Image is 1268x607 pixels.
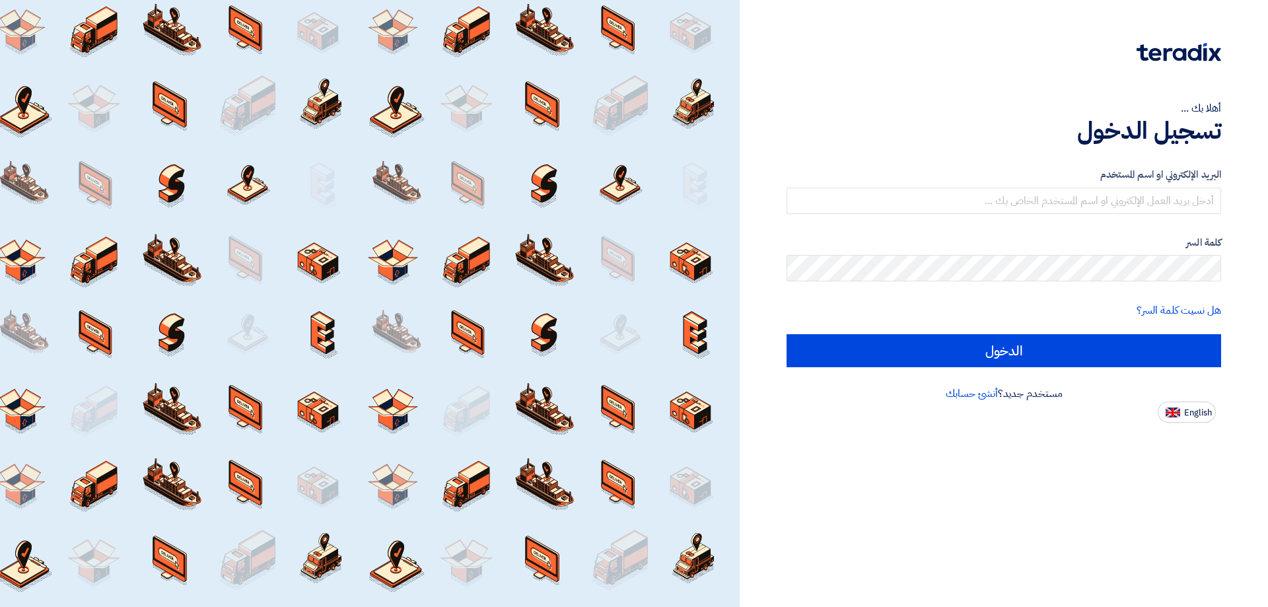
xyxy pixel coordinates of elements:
[787,100,1221,116] div: أهلا بك ...
[787,116,1221,145] h1: تسجيل الدخول
[1137,303,1221,318] a: هل نسيت كلمة السر؟
[1137,43,1221,61] img: Teradix logo
[787,235,1221,250] label: كلمة السر
[787,188,1221,214] input: أدخل بريد العمل الإلكتروني او اسم المستخدم الخاص بك ...
[1184,408,1212,417] span: English
[787,167,1221,182] label: البريد الإلكتروني او اسم المستخدم
[787,386,1221,402] div: مستخدم جديد؟
[1166,408,1180,417] img: en-US.png
[946,386,998,402] a: أنشئ حسابك
[1158,402,1216,423] button: English
[787,334,1221,367] input: الدخول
